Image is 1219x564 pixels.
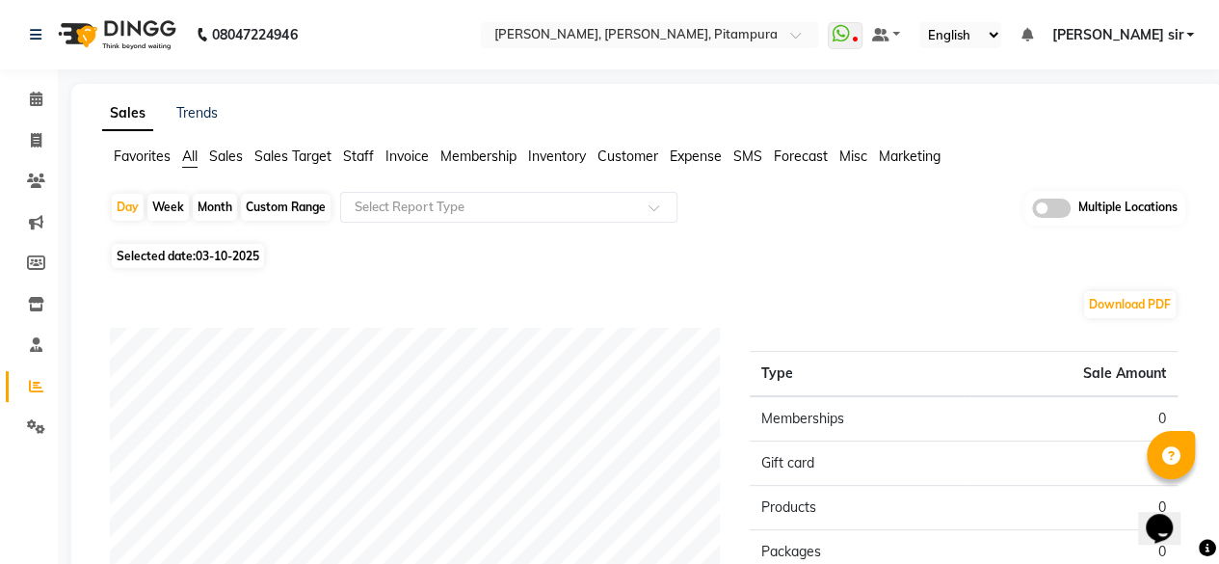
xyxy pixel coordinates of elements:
[1078,199,1178,218] span: Multiple Locations
[112,244,264,268] span: Selected date:
[193,194,237,221] div: Month
[750,351,964,396] th: Type
[176,104,218,121] a: Trends
[182,148,198,165] span: All
[49,8,181,62] img: logo
[241,194,331,221] div: Custom Range
[597,148,658,165] span: Customer
[964,441,1178,485] td: 0
[528,148,586,165] span: Inventory
[112,194,144,221] div: Day
[1084,291,1176,318] button: Download PDF
[964,351,1178,396] th: Sale Amount
[774,148,828,165] span: Forecast
[385,148,429,165] span: Invoice
[839,148,867,165] span: Misc
[1138,487,1200,545] iframe: chat widget
[114,148,171,165] span: Favorites
[1051,25,1182,45] span: [PERSON_NAME] sir
[196,249,259,263] span: 03-10-2025
[750,485,964,529] td: Products
[964,396,1178,442] td: 0
[879,148,941,165] span: Marketing
[750,441,964,485] td: Gift card
[733,148,762,165] span: SMS
[212,8,297,62] b: 08047224946
[102,96,153,131] a: Sales
[964,485,1178,529] td: 0
[670,148,722,165] span: Expense
[750,396,964,442] td: Memberships
[254,148,331,165] span: Sales Target
[209,148,243,165] span: Sales
[343,148,374,165] span: Staff
[440,148,517,165] span: Membership
[147,194,189,221] div: Week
